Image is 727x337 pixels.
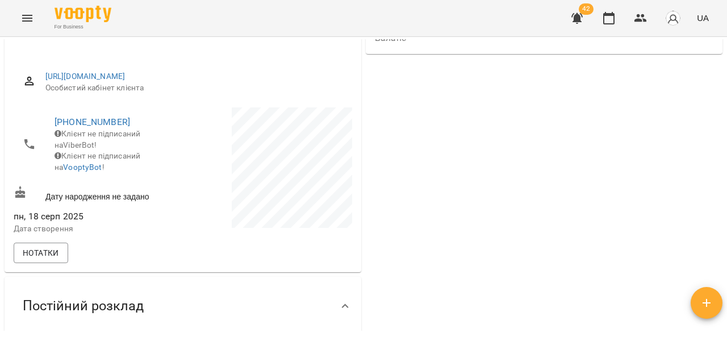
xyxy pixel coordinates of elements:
span: Нотатки [23,246,59,260]
img: avatar_s.png [665,10,681,26]
span: 42 [579,3,594,15]
button: Нотатки [14,243,68,263]
div: Дату народження не задано [11,184,183,205]
a: [PHONE_NUMBER] [55,117,130,127]
span: Особистий кабінет клієнта [45,82,343,94]
span: UA [697,12,709,24]
span: пн, 18 серп 2025 [14,210,181,223]
div: Постійний розклад [5,277,361,335]
button: Menu [14,5,41,32]
a: [URL][DOMAIN_NAME] [45,72,126,81]
span: Постійний розклад [23,297,144,315]
span: Клієнт не підписаний на ! [55,151,140,172]
span: Клієнт не підписаний на ViberBot! [55,129,140,149]
a: VooptyBot [63,163,102,172]
p: Дата створення [14,223,181,235]
button: UA [692,7,713,28]
span: For Business [55,23,111,31]
img: Voopty Logo [55,6,111,22]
